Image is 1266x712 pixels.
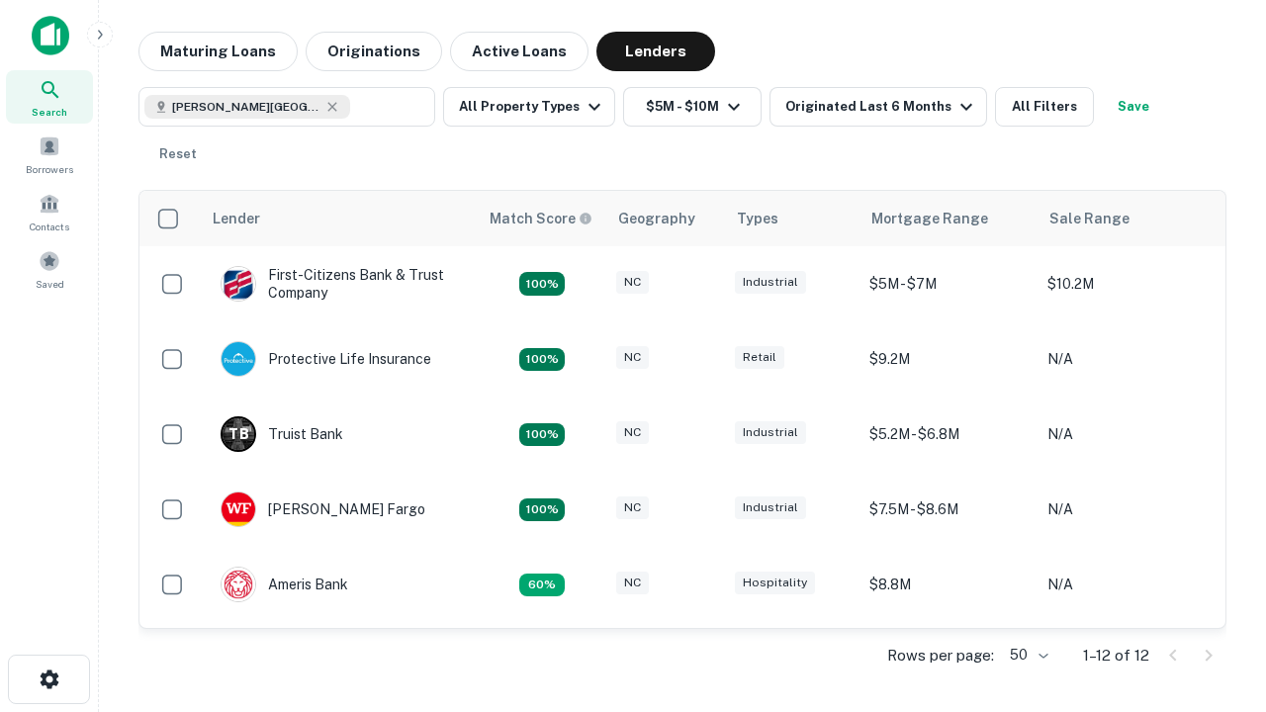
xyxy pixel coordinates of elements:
[859,622,1038,697] td: $9.2M
[36,276,64,292] span: Saved
[146,134,210,174] button: Reset
[26,161,73,177] span: Borrowers
[519,423,565,447] div: Matching Properties: 3, hasApolloMatch: undefined
[616,421,649,444] div: NC
[1038,191,1216,246] th: Sale Range
[623,87,762,127] button: $5M - $10M
[519,348,565,372] div: Matching Properties: 2, hasApolloMatch: undefined
[519,498,565,522] div: Matching Properties: 2, hasApolloMatch: undefined
[596,32,715,71] button: Lenders
[859,472,1038,547] td: $7.5M - $8.6M
[228,424,248,445] p: T B
[306,32,442,71] button: Originations
[221,491,425,527] div: [PERSON_NAME] Fargo
[222,568,255,601] img: picture
[222,492,255,526] img: picture
[1102,87,1165,127] button: Save your search to get updates of matches that match your search criteria.
[6,185,93,238] a: Contacts
[1038,622,1216,697] td: N/A
[6,242,93,296] a: Saved
[769,87,987,127] button: Originated Last 6 Months
[859,191,1038,246] th: Mortgage Range
[859,321,1038,397] td: $9.2M
[519,272,565,296] div: Matching Properties: 2, hasApolloMatch: undefined
[725,191,859,246] th: Types
[735,421,806,444] div: Industrial
[221,567,348,602] div: Ameris Bank
[1038,547,1216,622] td: N/A
[616,346,649,369] div: NC
[735,496,806,519] div: Industrial
[859,547,1038,622] td: $8.8M
[213,207,260,230] div: Lender
[1083,644,1149,667] p: 1–12 of 12
[30,219,69,234] span: Contacts
[6,70,93,124] a: Search
[1038,397,1216,472] td: N/A
[478,191,606,246] th: Capitalize uses an advanced AI algorithm to match your search with the best lender. The match sco...
[735,271,806,294] div: Industrial
[32,16,69,55] img: capitalize-icon.png
[859,246,1038,321] td: $5M - $7M
[201,191,478,246] th: Lender
[1049,207,1130,230] div: Sale Range
[735,346,784,369] div: Retail
[490,208,592,229] div: Capitalize uses an advanced AI algorithm to match your search with the best lender. The match sco...
[1167,490,1266,585] iframe: Chat Widget
[616,271,649,294] div: NC
[618,207,695,230] div: Geography
[221,416,343,452] div: Truist Bank
[172,98,320,116] span: [PERSON_NAME][GEOGRAPHIC_DATA], [GEOGRAPHIC_DATA]
[606,191,725,246] th: Geography
[871,207,988,230] div: Mortgage Range
[737,207,778,230] div: Types
[616,572,649,594] div: NC
[222,342,255,376] img: picture
[450,32,588,71] button: Active Loans
[1038,472,1216,547] td: N/A
[1002,641,1051,669] div: 50
[138,32,298,71] button: Maturing Loans
[519,574,565,597] div: Matching Properties: 1, hasApolloMatch: undefined
[1038,246,1216,321] td: $10.2M
[222,267,255,301] img: picture
[887,644,994,667] p: Rows per page:
[6,128,93,181] a: Borrowers
[443,87,615,127] button: All Property Types
[490,208,588,229] h6: Match Score
[1038,321,1216,397] td: N/A
[221,266,458,302] div: First-citizens Bank & Trust Company
[995,87,1094,127] button: All Filters
[785,95,978,119] div: Originated Last 6 Months
[859,397,1038,472] td: $5.2M - $6.8M
[32,104,67,120] span: Search
[616,496,649,519] div: NC
[221,341,431,377] div: Protective Life Insurance
[735,572,815,594] div: Hospitality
